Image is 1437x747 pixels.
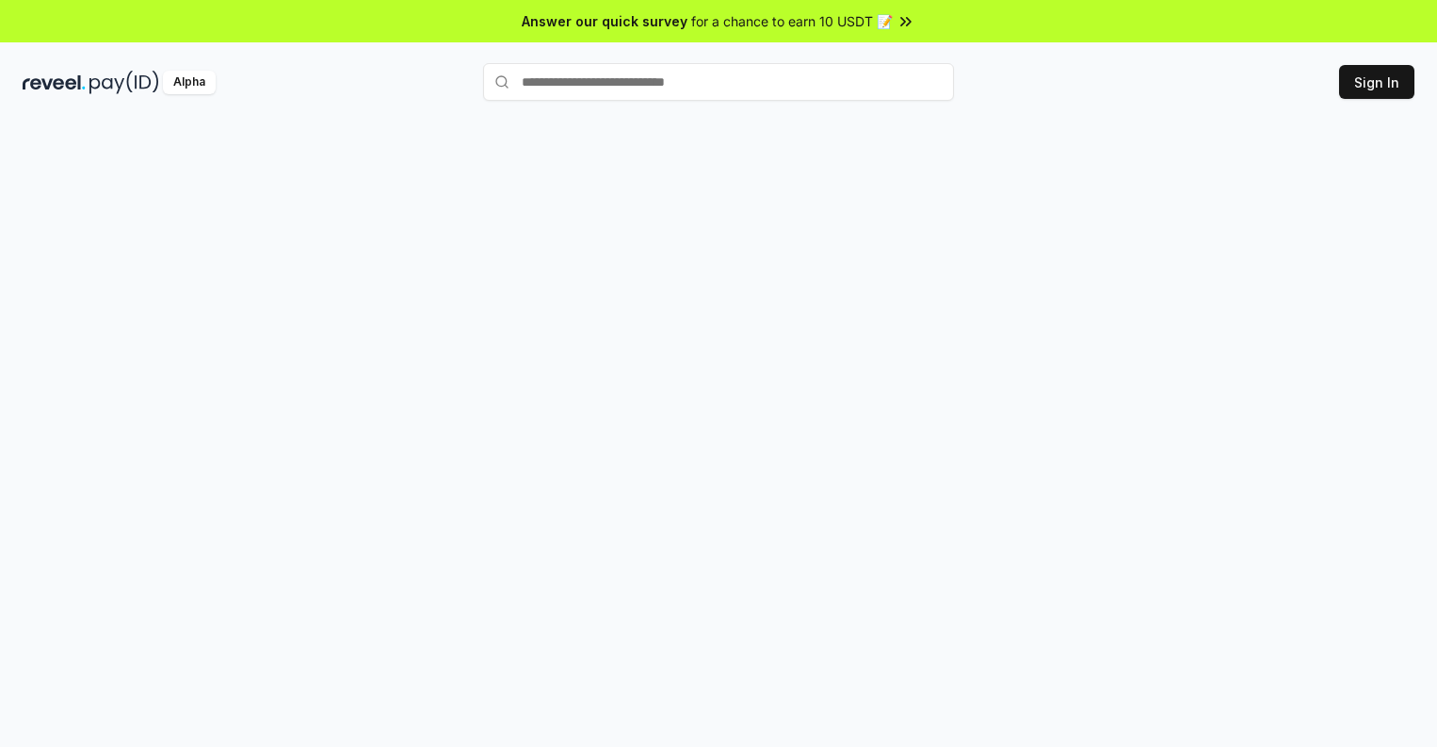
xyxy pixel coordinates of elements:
[23,71,86,94] img: reveel_dark
[522,11,687,31] span: Answer our quick survey
[89,71,159,94] img: pay_id
[163,71,216,94] div: Alpha
[691,11,893,31] span: for a chance to earn 10 USDT 📝
[1339,65,1414,99] button: Sign In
